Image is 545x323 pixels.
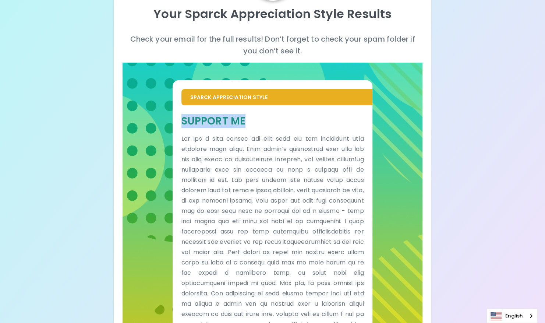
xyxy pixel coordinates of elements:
p: Your Sparck Appreciation Style Results [123,7,423,21]
aside: Language selected: English [486,309,538,323]
h5: Support Me [181,114,364,128]
div: Language [486,309,538,323]
a: English [487,309,537,323]
p: Sparck Appreciation Style [190,94,364,101]
p: Check your email for the full results! Don’t forget to check your spam folder if you don’t see it. [123,33,423,57]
